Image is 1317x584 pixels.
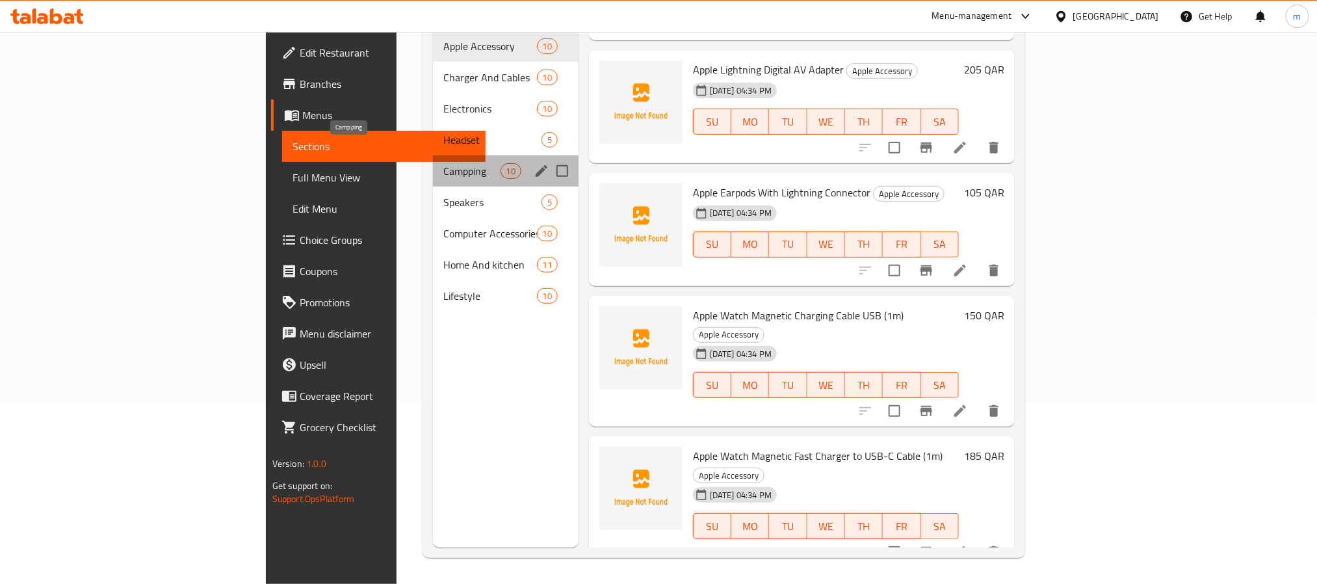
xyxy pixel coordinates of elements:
[774,376,802,395] span: TU
[300,326,475,341] span: Menu disclaimer
[911,537,942,568] button: Branch-specific-item
[850,376,878,395] span: TH
[1073,9,1159,23] div: [GEOGRAPHIC_DATA]
[911,395,942,427] button: Branch-specific-item
[883,232,920,258] button: FR
[881,134,908,161] span: Select to update
[952,403,968,419] a: Edit menu item
[300,295,475,310] span: Promotions
[932,8,1012,24] div: Menu-management
[537,101,558,116] div: items
[282,131,486,162] a: Sections
[599,60,683,144] img: Apple Lightning Digital AV Adapter
[1294,9,1301,23] span: m
[964,60,1004,79] h6: 205 QAR
[774,113,802,131] span: TU
[737,113,764,131] span: MO
[433,124,579,155] div: Headset5
[271,380,486,412] a: Coverage Report
[978,537,1010,568] button: delete
[926,376,954,395] span: SA
[282,193,486,224] a: Edit Menu
[731,372,769,398] button: MO
[443,132,541,148] span: Headset
[888,517,915,536] span: FR
[874,187,944,202] span: Apple Accessory
[964,183,1004,202] h6: 105 QAR
[883,372,920,398] button: FR
[272,490,355,507] a: Support.OpsPlatform
[271,412,486,443] a: Grocery Checklist
[845,109,883,135] button: TH
[699,113,726,131] span: SU
[293,139,475,154] span: Sections
[599,306,683,390] img: Apple Watch Magnetic Charging Cable USB (1m)
[881,257,908,284] span: Select to update
[433,155,579,187] div: Campping10edit
[433,93,579,124] div: Electronics10
[300,232,475,248] span: Choice Groups
[302,107,475,123] span: Menus
[538,103,557,115] span: 10
[537,38,558,54] div: items
[705,85,777,97] span: [DATE] 04:34 PM
[964,447,1004,465] h6: 185 QAR
[845,372,883,398] button: TH
[282,162,486,193] a: Full Menu View
[271,256,486,287] a: Coupons
[443,194,541,210] span: Speakers
[693,468,764,483] div: Apple Accessory
[433,280,579,312] div: Lifestyle10
[443,38,536,54] span: Apple Accessory
[693,372,731,398] button: SU
[978,395,1010,427] button: delete
[807,109,845,135] button: WE
[952,140,968,155] a: Edit menu item
[845,513,883,539] button: TH
[883,109,920,135] button: FR
[537,257,558,272] div: items
[300,357,475,373] span: Upsell
[443,257,536,272] div: Home And kitchen
[694,327,764,342] span: Apple Accessory
[911,255,942,286] button: Branch-specific-item
[888,113,915,131] span: FR
[737,517,764,536] span: MO
[271,349,486,380] a: Upsell
[769,109,807,135] button: TU
[813,517,840,536] span: WE
[443,226,536,241] span: Computer Accessories
[850,113,878,131] span: TH
[538,228,557,240] span: 10
[881,538,908,566] span: Select to update
[952,544,968,560] a: Edit menu item
[693,60,844,79] span: Apple Lightning Digital AV Adapter
[921,232,959,258] button: SA
[306,455,326,472] span: 1.0.0
[952,263,968,278] a: Edit menu item
[926,113,954,131] span: SA
[845,232,883,258] button: TH
[443,163,500,179] span: Campping
[300,76,475,92] span: Branches
[538,72,557,84] span: 10
[926,517,954,536] span: SA
[532,161,551,181] button: edit
[433,249,579,280] div: Home And kitchen11
[705,489,777,501] span: [DATE] 04:34 PM
[699,235,726,254] span: SU
[731,232,769,258] button: MO
[883,513,920,539] button: FR
[731,109,769,135] button: MO
[978,132,1010,163] button: delete
[693,306,904,325] span: Apple Watch Magnetic Charging Cable USB (1m)
[850,235,878,254] span: TH
[538,40,557,53] span: 10
[694,468,764,483] span: Apple Accessory
[501,165,521,178] span: 10
[699,376,726,395] span: SU
[693,183,870,202] span: Apple Earpods With Lightning Connector
[537,288,558,304] div: items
